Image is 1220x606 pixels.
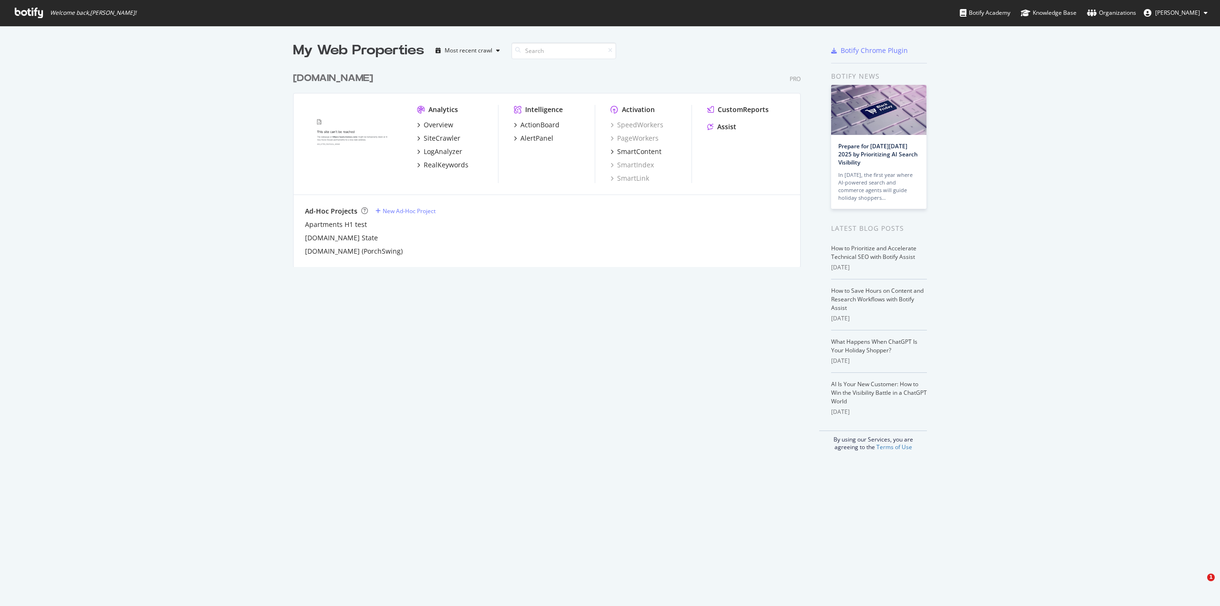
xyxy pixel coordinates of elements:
[790,75,801,83] div: Pro
[511,42,616,59] input: Search
[424,147,462,156] div: LogAnalyzer
[717,122,736,132] div: Assist
[293,72,373,85] div: [DOMAIN_NAME]
[841,46,908,55] div: Botify Chrome Plugin
[305,247,403,256] a: [DOMAIN_NAME] (PorchSwing)
[707,122,736,132] a: Assist
[383,207,436,215] div: New Ad-Hoc Project
[417,134,460,143] a: SiteCrawler
[876,443,912,451] a: Terms of Use
[432,43,504,58] button: Most recent crawl
[831,46,908,55] a: Botify Chrome Plugin
[831,287,924,312] a: How to Save Hours on Content and Research Workflows with Botify Assist
[831,357,927,365] div: [DATE]
[610,160,654,170] a: SmartIndex
[525,105,563,114] div: Intelligence
[305,220,367,229] a: Apartments H1 test
[617,147,661,156] div: SmartContent
[424,120,453,130] div: Overview
[610,134,659,143] a: PageWorkers
[1188,574,1210,596] iframe: Intercom live chat
[293,41,424,60] div: My Web Properties
[831,71,927,82] div: Botify news
[376,207,436,215] a: New Ad-Hoc Project
[831,244,916,261] a: How to Prioritize and Accelerate Technical SEO with Botify Assist
[718,105,769,114] div: CustomReports
[305,206,357,216] div: Ad-Hoc Projects
[520,134,553,143] div: AlertPanel
[960,8,1010,18] div: Botify Academy
[610,120,663,130] a: SpeedWorkers
[831,380,927,405] a: AI Is Your New Customer: How to Win the Visibility Battle in a ChatGPT World
[819,431,927,451] div: By using our Services, you are agreeing to the
[1155,9,1200,17] span: Todd
[622,105,655,114] div: Activation
[1207,574,1215,581] span: 1
[417,147,462,156] a: LogAnalyzer
[838,142,918,166] a: Prepare for [DATE][DATE] 2025 by Prioritizing AI Search Visibility
[831,314,927,323] div: [DATE]
[831,223,927,234] div: Latest Blog Posts
[610,147,661,156] a: SmartContent
[1136,5,1215,21] button: [PERSON_NAME]
[831,338,917,354] a: What Happens When ChatGPT Is Your Holiday Shopper?
[417,120,453,130] a: Overview
[1087,8,1136,18] div: Organizations
[707,105,769,114] a: CustomReports
[293,72,377,85] a: [DOMAIN_NAME]
[831,263,927,272] div: [DATE]
[610,174,649,183] a: SmartLink
[514,134,553,143] a: AlertPanel
[417,160,468,170] a: RealKeywords
[424,134,460,143] div: SiteCrawler
[1021,8,1077,18] div: Knowledge Base
[838,171,919,202] div: In [DATE], the first year where AI-powered search and commerce agents will guide holiday shoppers…
[520,120,559,130] div: ActionBoard
[424,160,468,170] div: RealKeywords
[445,48,492,53] div: Most recent crawl
[305,233,378,243] a: [DOMAIN_NAME] State
[305,105,402,182] img: www.homes.com
[50,9,136,17] span: Welcome back, [PERSON_NAME] !
[514,120,559,130] a: ActionBoard
[831,85,926,135] img: Prepare for Black Friday 2025 by Prioritizing AI Search Visibility
[831,408,927,416] div: [DATE]
[428,105,458,114] div: Analytics
[293,60,808,267] div: grid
